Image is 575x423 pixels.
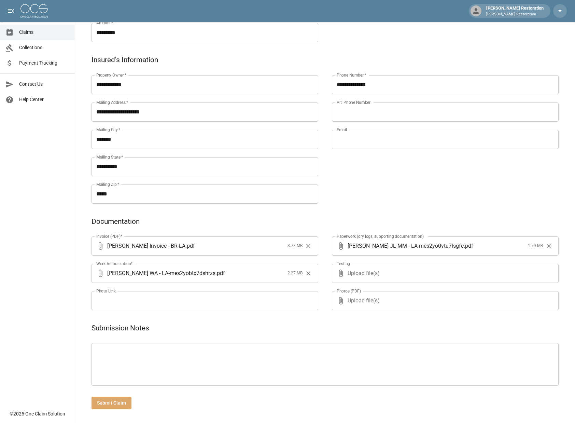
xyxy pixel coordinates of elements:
span: Help Center [19,96,69,103]
p: [PERSON_NAME] Restoration [486,12,544,17]
label: Photo Link [96,288,116,294]
label: Mailing Zip [96,181,120,187]
label: Work Authorization* [96,261,133,267]
button: open drawer [4,4,18,18]
span: 2.27 MB [287,270,303,277]
div: © 2025 One Claim Solution [10,410,65,417]
button: Clear [544,241,554,251]
label: Mailing State [96,154,123,160]
span: 1.79 MB [528,243,543,249]
span: 3.78 MB [287,243,303,249]
span: [PERSON_NAME] Invoice - BR-LA [107,242,185,250]
label: Mailing Address [96,99,128,105]
label: Alt. Phone Number [337,99,370,105]
label: Mailing City [96,127,121,133]
span: [PERSON_NAME] JL MM - LA-mes2yo0vtu7lsgfc [348,242,464,250]
label: Paperwork (dry logs, supporting documentation) [337,233,424,239]
label: Photos (PDF) [337,288,361,294]
label: Testing [337,261,350,267]
span: Collections [19,44,69,51]
span: Upload file(s) [348,291,540,310]
span: . pdf [464,242,473,250]
label: Invoice (PDF)* [96,233,123,239]
span: [PERSON_NAME] WA - LA-mes2yobtx7dshrzs [107,269,215,277]
div: [PERSON_NAME] Restoration [483,5,546,17]
button: Submit Claim [92,397,131,409]
button: Clear [303,241,313,251]
span: Contact Us [19,81,69,88]
span: Upload file(s) [348,264,540,283]
label: Amount [96,20,113,26]
span: Claims [19,29,69,36]
span: . pdf [215,269,225,277]
img: ocs-logo-white-transparent.png [20,4,48,18]
button: Clear [303,268,313,278]
label: Email [337,127,347,133]
label: Phone Number [337,72,366,78]
span: . pdf [185,242,195,250]
span: Payment Tracking [19,59,69,67]
label: Property Owner [96,72,127,78]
